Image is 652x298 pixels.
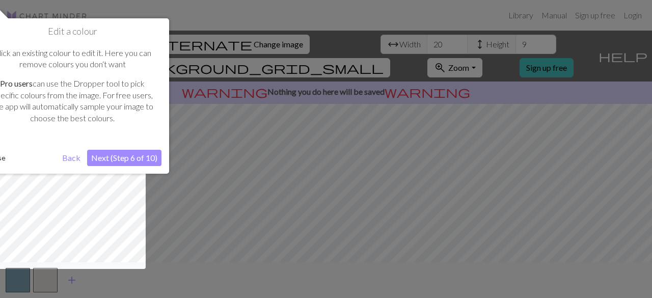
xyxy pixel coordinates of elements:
button: Back [58,150,85,166]
button: Next (Step 6 of 10) [87,150,161,166]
